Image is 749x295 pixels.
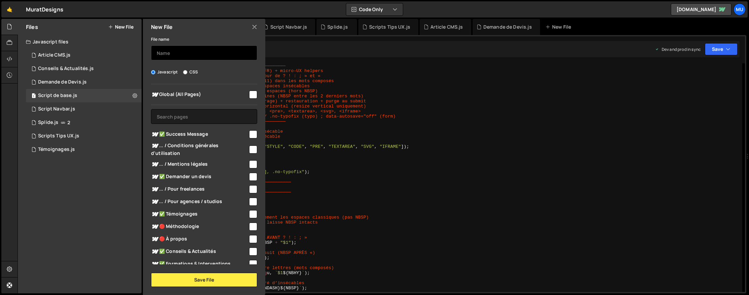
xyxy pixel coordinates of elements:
div: Script Navbar.js [38,106,75,112]
label: Javascript [151,69,178,75]
span: ... / Pour agences / studios [151,198,248,206]
div: 16543/44953.js [26,62,142,75]
div: Scripts Tips UX.js [369,24,410,30]
div: New File [545,24,574,30]
div: Conseils & Actualités.js [38,66,94,72]
span: 2 [67,120,70,125]
div: Script de base.js [38,93,77,99]
label: CSS [183,69,198,75]
span: ✅ Témoignages [151,210,248,218]
div: Scripts Tips UX.js [38,133,79,139]
div: Splide.js [327,24,348,30]
div: Demande de Devis.js [483,24,532,30]
div: Script Navbar.js [270,24,307,30]
div: Javascript files [18,35,142,48]
input: Name [151,45,257,60]
a: [DOMAIN_NAME] [671,3,731,15]
div: Dev and prod in sync [655,46,701,52]
div: 16543/44950.js [26,143,142,156]
span: 🔴 Méthodologie [151,223,248,231]
div: 16543/44947.js [26,48,142,62]
div: Article CMS.js [38,52,70,58]
h2: Files [26,23,38,31]
div: Splide.js [26,116,142,129]
label: File name [151,36,169,43]
button: New File [108,24,133,30]
button: Save File [151,273,257,287]
span: 🔴 À propos [151,235,248,243]
span: ✅ Success Message [151,130,248,138]
span: ... / Pour freelances [151,185,248,193]
span: ✅ Conseils & Actualités [151,248,248,256]
input: Javascript [151,70,155,74]
span: ✅ Demander un devis [151,173,248,181]
span: ... / Conditions générales d'utilisation [151,142,248,157]
input: CSS [183,70,187,74]
button: Code Only [346,3,403,15]
span: Global (All Pages) [151,91,248,99]
div: 16543/44989.js [26,89,142,102]
h2: New File [151,23,173,31]
span: 1 [32,94,36,99]
span: ✅ Formations & Interventions [151,260,248,268]
div: Script Navbar.js [26,102,142,116]
span: ... / Mentions légales [151,160,248,168]
input: Search pages [151,109,257,124]
div: Article CMS.js [430,24,463,30]
a: 🤙 [1,1,18,18]
div: 16543/44952.js [26,129,142,143]
div: Splide.js [38,120,58,126]
div: Témoignages.js [38,146,75,153]
div: 16543/44961.js [26,75,142,89]
div: MuratDesigns [26,5,63,13]
button: Save [705,43,738,55]
div: Demande de Devis.js [38,79,87,85]
a: Mu [733,3,746,15]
